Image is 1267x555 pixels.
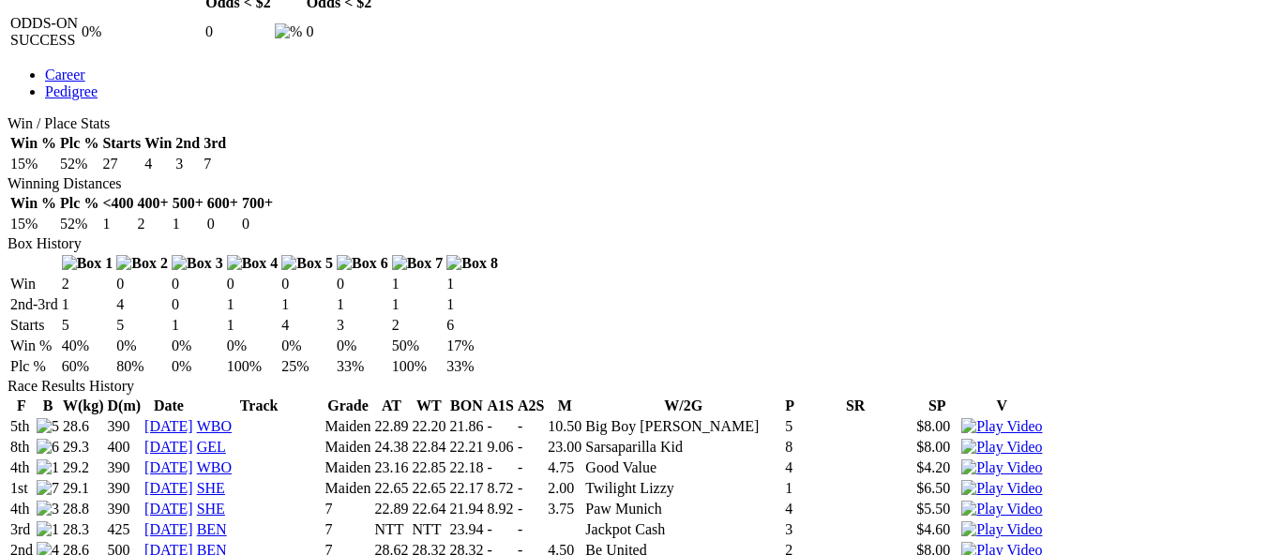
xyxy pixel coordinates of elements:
td: - [486,458,514,477]
td: 100% [391,357,445,376]
td: 3.75 [547,500,582,518]
td: NTT [411,520,446,539]
td: 4th [9,458,34,477]
th: A1S [486,397,514,415]
td: 1 [445,275,499,293]
td: 0 [171,275,224,293]
td: 29.3 [62,438,105,457]
td: Good Value [584,458,782,477]
td: 1 [336,295,389,314]
a: Pedigree [45,83,98,99]
td: 21.94 [448,500,484,518]
td: - [517,520,545,539]
img: Box 5 [281,255,333,272]
td: 1st [9,479,34,498]
a: Watch Replay on Watchdog [961,501,1042,517]
img: 5 [37,418,59,435]
td: Plc % [9,357,59,376]
td: 7 [324,500,372,518]
th: V [960,397,1043,415]
a: [DATE] [144,501,193,517]
td: 9.06 [486,438,514,457]
td: 0% [336,337,389,355]
th: Plc % [59,194,99,213]
td: 22.65 [373,479,409,498]
td: 8th [9,438,34,457]
a: [DATE] [144,439,193,455]
a: SHE [197,480,225,496]
th: W(kg) [62,397,105,415]
td: 1 [61,295,114,314]
img: 1 [37,459,59,476]
a: WBO [197,459,232,475]
td: $4.60 [915,520,958,539]
img: Box 7 [392,255,444,272]
td: 0 [241,215,274,233]
td: 33% [336,357,389,376]
img: 3 [37,501,59,517]
td: 4 [115,295,169,314]
td: Paw Munich [584,500,782,518]
td: Win [9,275,59,293]
a: [DATE] [144,459,193,475]
td: $6.50 [915,479,958,498]
a: GEL [197,439,226,455]
td: 390 [107,500,143,518]
td: 400 [107,438,143,457]
th: Win [143,134,173,153]
img: Box 8 [446,255,498,272]
td: 22.20 [411,417,446,436]
td: 23.16 [373,458,409,477]
td: 390 [107,417,143,436]
td: - [517,500,545,518]
td: 0 [171,295,224,314]
td: 5 [115,316,169,335]
td: 7 [324,520,372,539]
th: Starts [101,134,142,153]
td: $4.20 [915,458,958,477]
td: 4 [280,316,334,335]
img: Box 1 [62,255,113,272]
td: Twilight Lizzy [584,479,782,498]
img: Play Video [961,439,1042,456]
td: 22.84 [411,438,446,457]
th: Track [196,397,323,415]
div: Win / Place Stats [8,115,1259,132]
td: 22.85 [411,458,446,477]
td: Starts [9,316,59,335]
td: - [517,458,545,477]
a: [DATE] [144,418,193,434]
td: 15% [9,215,57,233]
td: Maiden [324,458,372,477]
td: Maiden [324,438,372,457]
td: 0% [226,337,279,355]
img: 1 [37,521,59,538]
td: $8.00 [915,438,958,457]
img: Box 4 [227,255,279,272]
a: [DATE] [144,480,193,496]
a: SHE [197,501,225,517]
img: 7 [37,480,59,497]
td: 22.64 [411,500,446,518]
td: 1 [445,295,499,314]
td: 0 [280,275,334,293]
td: 28.8 [62,500,105,518]
th: SR [797,397,913,415]
td: 22.65 [411,479,446,498]
img: Box 6 [337,255,388,272]
th: Plc % [59,134,99,153]
th: <400 [101,194,134,213]
td: 0 [305,14,372,50]
td: Maiden [324,479,372,498]
td: 23.00 [547,438,582,457]
th: BON [448,397,484,415]
td: 8.92 [486,500,514,518]
img: Play Video [961,480,1042,497]
a: Career [45,67,85,82]
td: - [486,417,514,436]
td: 50% [391,337,445,355]
td: 21.86 [448,417,484,436]
td: - [517,438,545,457]
td: 3 [174,155,201,173]
td: NTT [373,520,409,539]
